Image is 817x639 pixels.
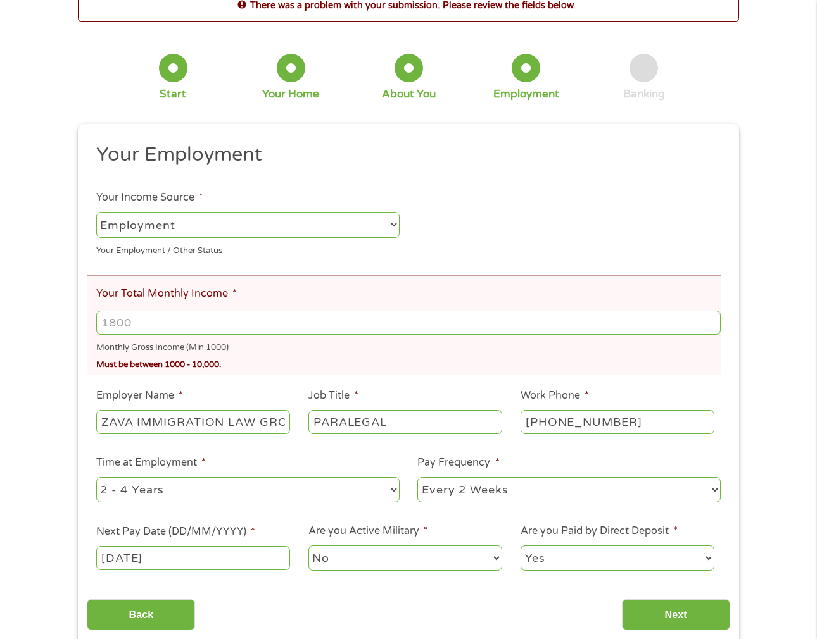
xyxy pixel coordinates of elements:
[262,87,319,101] div: Your Home
[521,524,678,538] label: Are you Paid by Direct Deposit
[96,525,255,538] label: Next Pay Date (DD/MM/YYYY)
[417,456,499,469] label: Pay Frequency
[308,389,358,402] label: Job Title
[96,354,721,371] div: Must be between 1000 - 10,000.
[96,546,290,570] input: ---Click Here for Calendar ---
[521,410,714,434] input: (231) 754-4010
[96,410,290,434] input: Walmart
[308,524,428,538] label: Are you Active Military
[96,191,203,204] label: Your Income Source
[96,337,721,354] div: Monthly Gross Income (Min 1000)
[493,87,559,101] div: Employment
[382,87,436,101] div: About You
[623,87,665,101] div: Banking
[96,287,237,301] label: Your Total Monthly Income
[160,87,186,101] div: Start
[308,410,502,434] input: Cashier
[96,240,400,257] div: Your Employment / Other Status
[622,599,730,630] input: Next
[96,311,721,335] input: 1800
[87,599,195,630] input: Back
[96,142,712,168] h2: Your Employment
[96,456,206,469] label: Time at Employment
[521,389,589,402] label: Work Phone
[96,389,183,402] label: Employer Name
